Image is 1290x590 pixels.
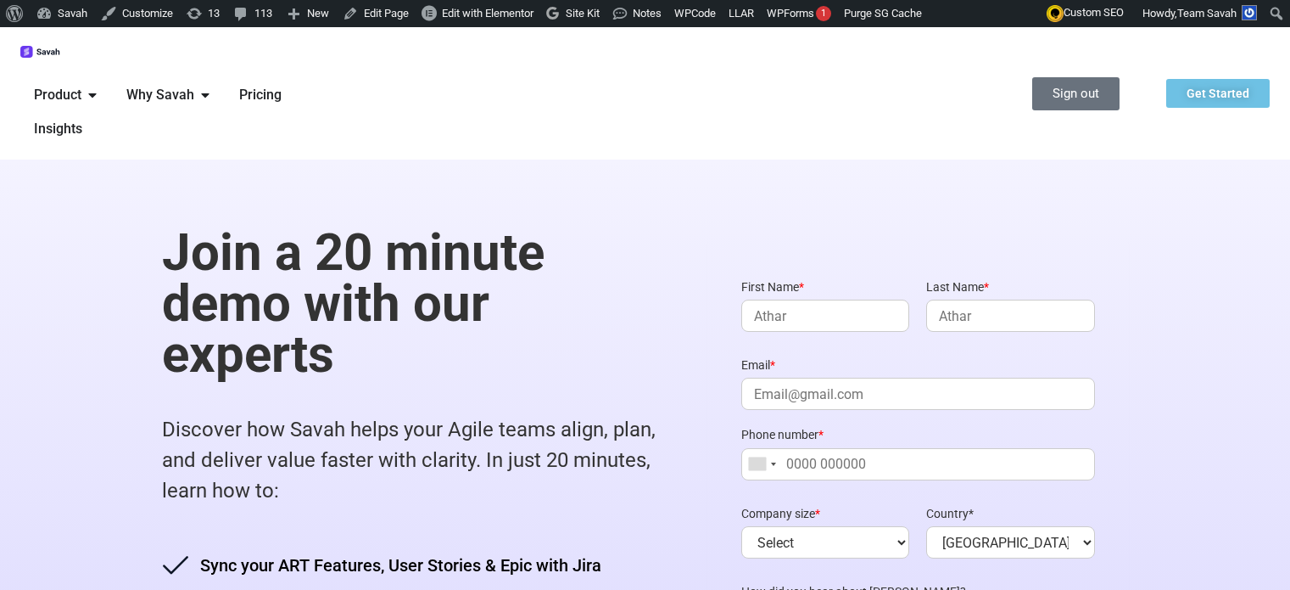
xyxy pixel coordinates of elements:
input: Email@gmail.com [741,378,1095,410]
span: Team Savah [1177,7,1237,20]
label: Phone number [741,427,1095,442]
span: Product [34,85,81,105]
label: Last Name [926,279,1094,295]
span: Get Started [1187,87,1249,99]
p: Discover how Savah helps your Agile teams align, plan, and deliver value faster with clarity. In ... [162,414,673,506]
a: Pricing [239,85,282,105]
span: Sign out [1053,87,1099,100]
label: Country* [926,506,1094,521]
input: 0000 000000 [741,448,1095,480]
a: Get Started [1166,79,1270,108]
label: Company size [741,506,909,521]
label: Email [741,357,1095,373]
div: 1 [816,6,831,21]
a: Insights [34,119,82,139]
span: Edit with Elementor [442,7,533,20]
input: Athar [926,300,1094,332]
span: Why Savah [126,85,194,105]
h2: Join a 20 minute demo with our experts [162,228,673,380]
span: Sync your ART Features, User Stories & Epic with Jira [196,553,601,578]
nav: Menu [20,78,328,146]
a: Sign out [1032,77,1120,110]
span: Site Kit [566,7,600,20]
label: First Name [741,279,909,295]
input: Athar [741,300,909,332]
div: Menu Toggle [20,78,328,146]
